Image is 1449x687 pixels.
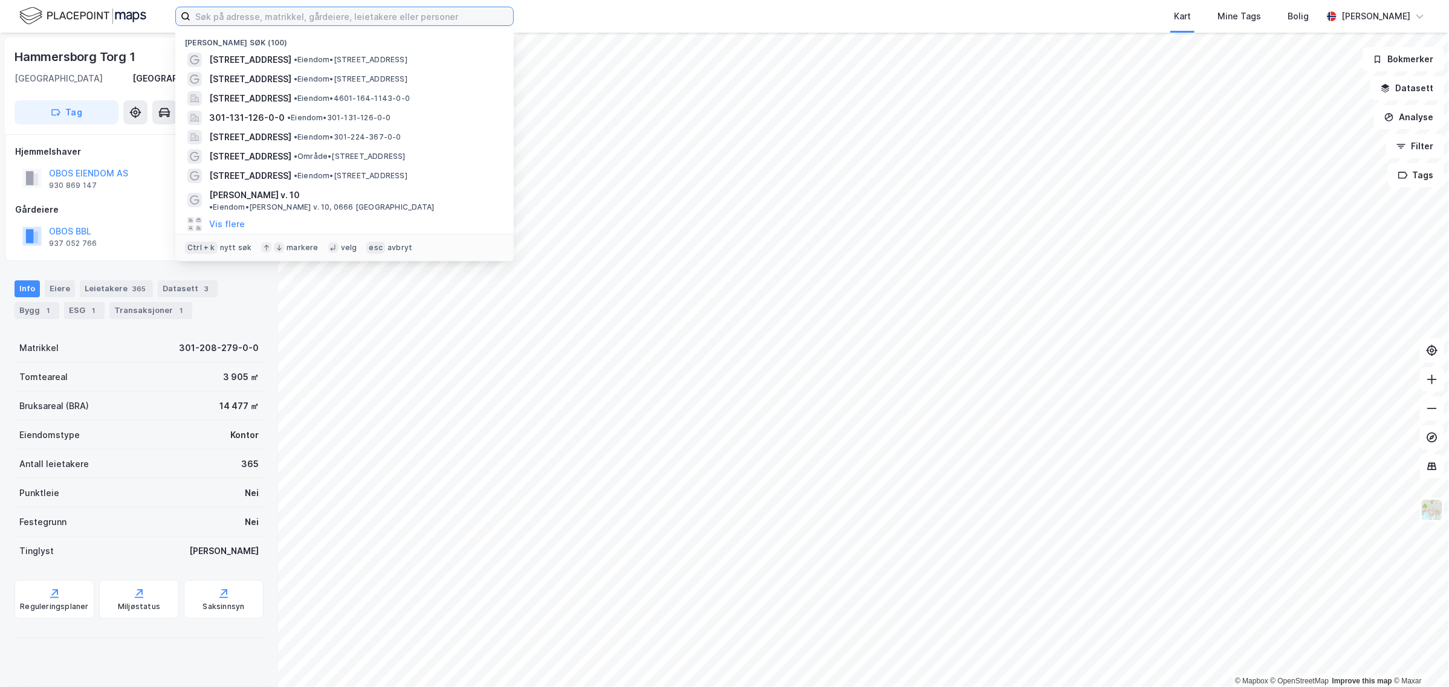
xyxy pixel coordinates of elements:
[190,7,513,25] input: Søk på adresse, matrikkel, gårdeiere, leietakere eller personer
[19,515,66,529] div: Festegrunn
[45,280,75,297] div: Eiere
[49,181,97,190] div: 930 869 147
[1271,677,1329,685] a: OpenStreetMap
[209,188,300,202] span: [PERSON_NAME] v. 10
[1374,105,1444,129] button: Analyse
[19,370,68,384] div: Tomteareal
[294,94,297,103] span: •
[185,242,218,254] div: Ctrl + k
[19,5,146,27] img: logo.f888ab2527a4732fd821a326f86c7f29.svg
[175,305,187,317] div: 1
[209,169,291,183] span: [STREET_ADDRESS]
[19,457,89,471] div: Antall leietakere
[1288,9,1309,24] div: Bolig
[1332,677,1392,685] a: Improve this map
[1363,47,1444,71] button: Bokmerker
[64,302,105,319] div: ESG
[19,399,89,413] div: Bruksareal (BRA)
[1174,9,1191,24] div: Kart
[387,243,412,253] div: avbryt
[15,71,103,86] div: [GEOGRAPHIC_DATA]
[80,280,153,297] div: Leietakere
[294,132,401,142] span: Eiendom • 301-224-367-0-0
[294,152,297,161] span: •
[294,74,407,84] span: Eiendom • [STREET_ADDRESS]
[209,111,285,125] span: 301-131-126-0-0
[15,47,137,66] div: Hammersborg Torg 1
[341,243,357,253] div: velg
[220,243,252,253] div: nytt søk
[209,91,291,106] span: [STREET_ADDRESS]
[294,171,297,180] span: •
[287,113,391,123] span: Eiendom • 301-131-126-0-0
[294,74,297,83] span: •
[209,130,291,144] span: [STREET_ADDRESS]
[294,152,406,161] span: Område • [STREET_ADDRESS]
[209,202,434,212] span: Eiendom • [PERSON_NAME] v. 10, 0666 [GEOGRAPHIC_DATA]
[209,72,291,86] span: [STREET_ADDRESS]
[130,283,148,295] div: 365
[294,55,407,65] span: Eiendom • [STREET_ADDRESS]
[219,399,259,413] div: 14 477 ㎡
[245,515,259,529] div: Nei
[223,370,259,384] div: 3 905 ㎡
[1341,9,1410,24] div: [PERSON_NAME]
[15,280,40,297] div: Info
[19,341,59,355] div: Matrikkel
[209,53,291,67] span: [STREET_ADDRESS]
[294,171,407,181] span: Eiendom • [STREET_ADDRESS]
[15,202,263,217] div: Gårdeiere
[15,144,263,159] div: Hjemmelshaver
[294,94,410,103] span: Eiendom • 4601-164-1143-0-0
[1388,163,1444,187] button: Tags
[209,149,291,164] span: [STREET_ADDRESS]
[287,113,291,122] span: •
[230,428,259,442] div: Kontor
[49,239,97,248] div: 937 052 766
[19,486,59,500] div: Punktleie
[366,242,385,254] div: esc
[209,217,245,231] button: Vis flere
[189,544,259,558] div: [PERSON_NAME]
[20,602,88,611] div: Reguleringsplaner
[88,305,100,317] div: 1
[175,28,514,50] div: [PERSON_NAME] søk (100)
[1389,629,1449,687] div: Kontrollprogram for chat
[1386,134,1444,158] button: Filter
[118,602,160,611] div: Miljøstatus
[203,602,245,611] div: Saksinnsyn
[15,302,59,319] div: Bygg
[109,302,192,319] div: Transaksjoner
[1217,9,1261,24] div: Mine Tags
[1389,629,1449,687] iframe: Chat Widget
[1421,498,1444,521] img: Z
[158,280,218,297] div: Datasett
[1370,76,1444,100] button: Datasett
[132,71,264,86] div: [GEOGRAPHIC_DATA], 208/279
[294,132,297,141] span: •
[42,305,54,317] div: 1
[209,202,213,211] span: •
[245,486,259,500] div: Nei
[15,100,118,124] button: Tag
[179,341,259,355] div: 301-208-279-0-0
[1235,677,1268,685] a: Mapbox
[287,243,318,253] div: markere
[19,544,54,558] div: Tinglyst
[241,457,259,471] div: 365
[19,428,80,442] div: Eiendomstype
[294,55,297,64] span: •
[201,283,213,295] div: 3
